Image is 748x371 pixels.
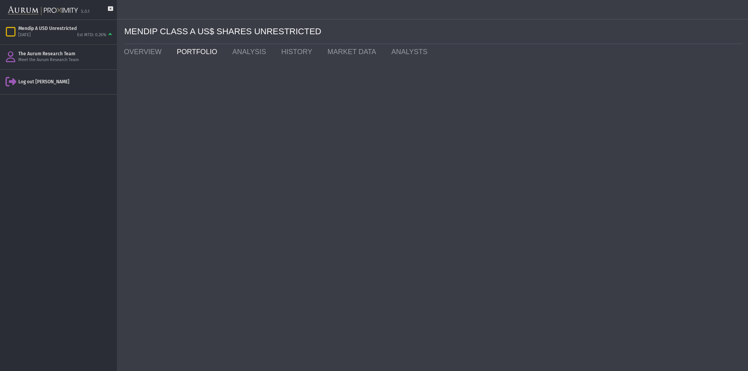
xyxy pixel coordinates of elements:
div: Meet the Aurum Research Team [18,57,114,63]
a: MARKET DATA [321,44,385,60]
div: Log out [PERSON_NAME] [18,79,114,85]
img: Aurum-Proximity%20white.svg [8,2,78,19]
a: ANALYSTS [385,44,437,60]
div: Est MTD: 0.26% [77,32,106,38]
div: [DATE] [18,32,31,38]
a: OVERVIEW [118,44,171,60]
div: 5.0.1 [81,9,90,15]
div: The Aurum Research Team [18,51,114,57]
a: HISTORY [275,44,321,60]
div: MENDIP CLASS A US$ SHARES UNRESTRICTED [124,19,742,44]
a: PORTFOLIO [171,44,227,60]
a: ANALYSIS [226,44,275,60]
div: Mendip A USD Unrestricted [18,25,114,32]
